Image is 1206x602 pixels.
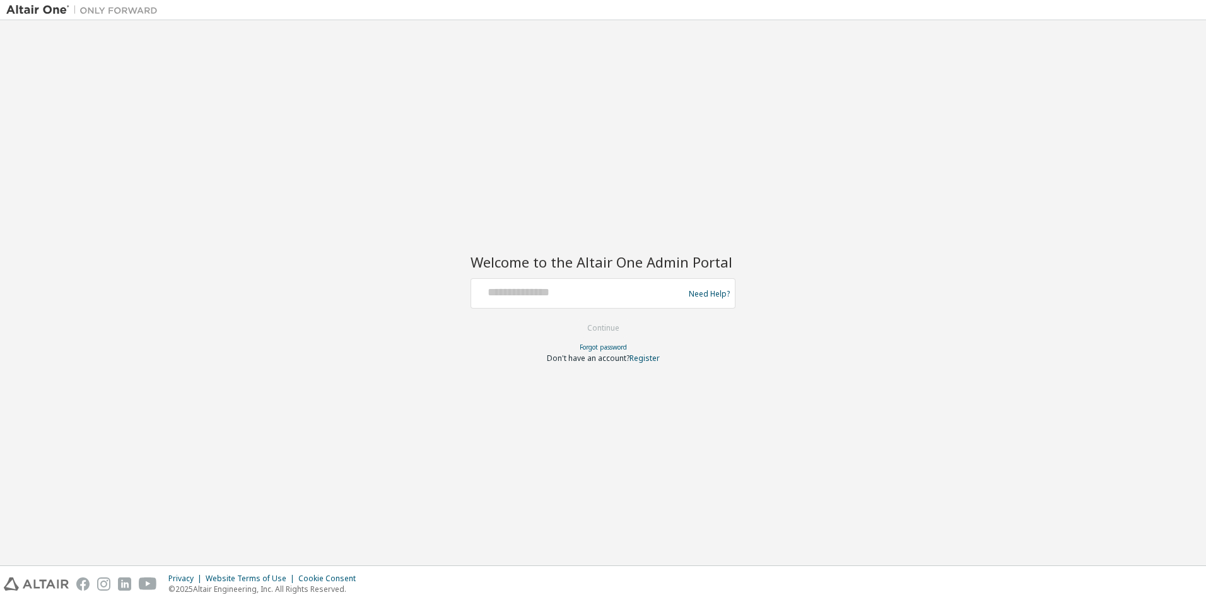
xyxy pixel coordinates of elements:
img: youtube.svg [139,577,157,591]
div: Cookie Consent [298,574,363,584]
span: Don't have an account? [547,353,629,363]
a: Need Help? [689,293,730,294]
img: instagram.svg [97,577,110,591]
img: Altair One [6,4,164,16]
div: Privacy [168,574,206,584]
img: linkedin.svg [118,577,131,591]
a: Forgot password [580,343,627,351]
p: © 2025 Altair Engineering, Inc. All Rights Reserved. [168,584,363,594]
img: altair_logo.svg [4,577,69,591]
h2: Welcome to the Altair One Admin Portal [471,253,735,271]
img: facebook.svg [76,577,90,591]
div: Website Terms of Use [206,574,298,584]
a: Register [629,353,660,363]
